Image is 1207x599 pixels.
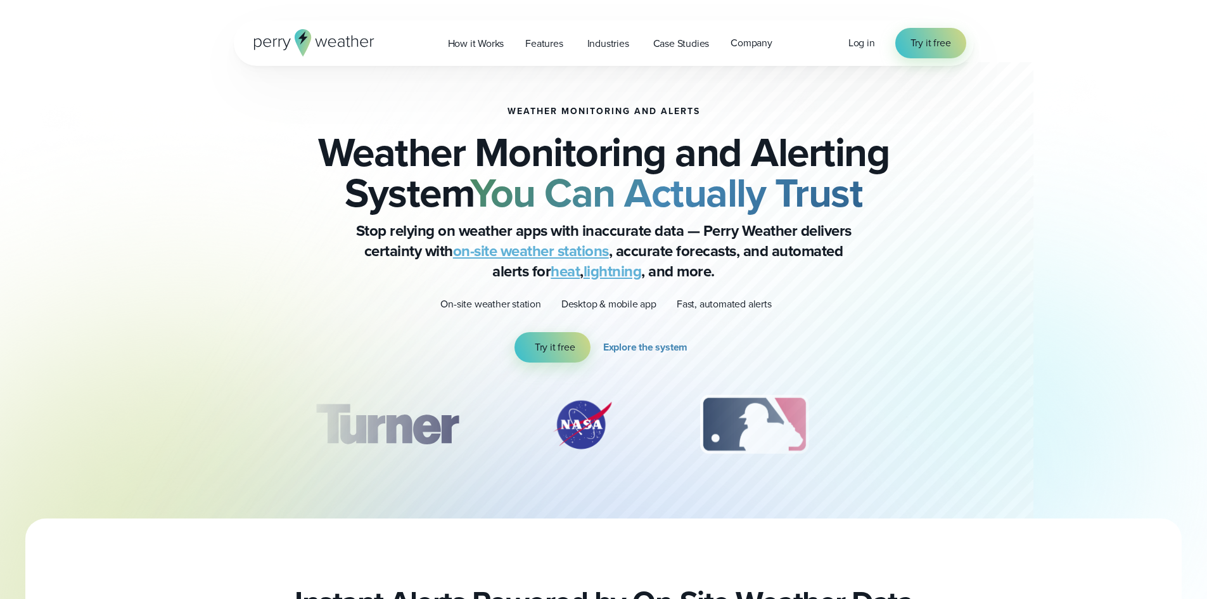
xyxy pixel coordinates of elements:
img: PGA.svg [882,393,983,456]
a: Try it free [514,332,591,363]
span: Features [525,36,563,51]
div: 2 of 12 [538,393,627,456]
a: How it Works [437,30,515,56]
a: heat [551,260,580,283]
p: On-site weather station [440,297,540,312]
span: Industries [587,36,629,51]
a: Case Studies [642,30,720,56]
p: Desktop & mobile app [561,297,656,312]
span: Company [731,35,772,51]
p: Fast, automated alerts [677,297,772,312]
a: Explore the system [603,332,693,363]
a: lightning [584,260,642,283]
img: NASA.svg [538,393,627,456]
p: Stop relying on weather apps with inaccurate data — Perry Weather delivers certainty with , accur... [350,221,857,281]
a: Try it free [895,28,966,58]
span: Explore the system [603,340,687,355]
img: MLB.svg [687,393,821,456]
span: Log in [848,35,875,50]
div: 1 of 12 [297,393,476,456]
img: Turner-Construction_1.svg [297,393,476,456]
h1: Weather Monitoring and Alerts [508,106,700,117]
a: Log in [848,35,875,51]
div: slideshow [297,393,910,463]
a: on-site weather stations [453,240,609,262]
div: 3 of 12 [687,393,821,456]
span: Try it free [535,340,575,355]
span: How it Works [448,36,504,51]
span: Try it free [910,35,951,51]
div: 4 of 12 [882,393,983,456]
strong: You Can Actually Trust [470,163,862,222]
span: Case Studies [653,36,710,51]
h2: Weather Monitoring and Alerting System [297,132,910,213]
